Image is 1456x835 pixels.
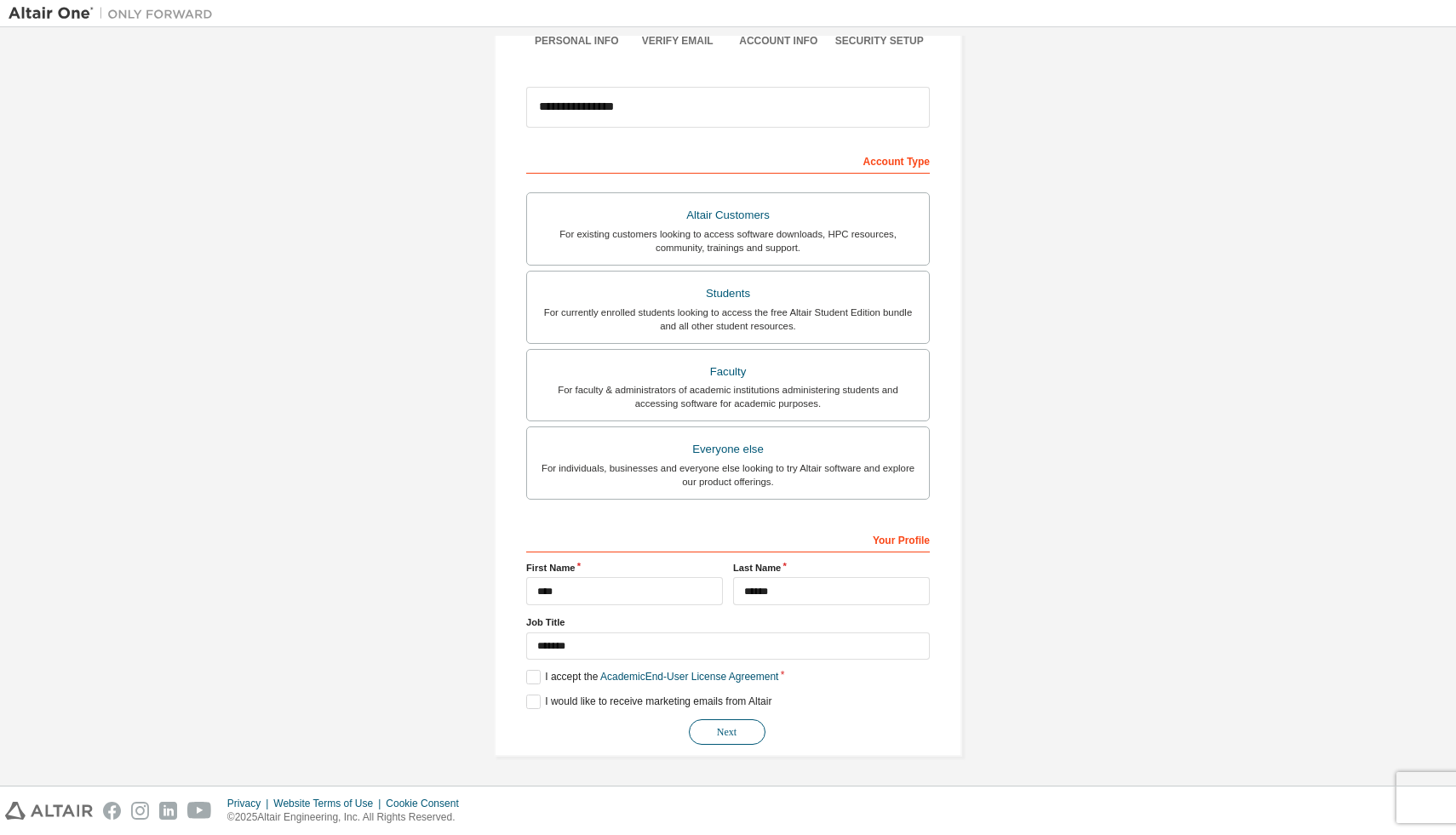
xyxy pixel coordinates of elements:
[526,146,930,174] div: Account Type
[733,561,930,575] label: Last Name
[537,306,919,333] div: For currently enrolled students looking to access the free Altair Student Edition bundle and all ...
[537,360,919,384] div: Faculty
[273,797,386,810] div: Website Terms of Use
[829,34,931,48] div: Security Setup
[628,34,729,48] div: Verify Email
[227,797,273,810] div: Privacy
[537,438,919,461] div: Everyone else
[537,383,919,410] div: For faculty & administrators of academic institutions administering students and accessing softwa...
[526,525,930,552] div: Your Profile
[131,802,149,820] img: instagram.svg
[526,615,930,629] label: Job Title
[689,719,765,745] button: Next
[526,670,778,684] label: I accept the
[526,561,723,575] label: First Name
[537,461,919,489] div: For individuals, businesses and everyone else looking to try Altair software and explore our prod...
[103,802,121,820] img: facebook.svg
[187,802,212,820] img: youtube.svg
[526,34,628,48] div: Personal Info
[537,282,919,306] div: Students
[159,802,177,820] img: linkedin.svg
[537,227,919,255] div: For existing customers looking to access software downloads, HPC resources, community, trainings ...
[386,797,468,810] div: Cookie Consent
[5,802,93,820] img: altair_logo.svg
[537,203,919,227] div: Altair Customers
[526,695,771,709] label: I would like to receive marketing emails from Altair
[9,5,221,22] img: Altair One
[227,810,469,825] p: © 2025 Altair Engineering, Inc. All Rights Reserved.
[728,34,829,48] div: Account Info
[600,671,778,683] a: Academic End-User License Agreement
